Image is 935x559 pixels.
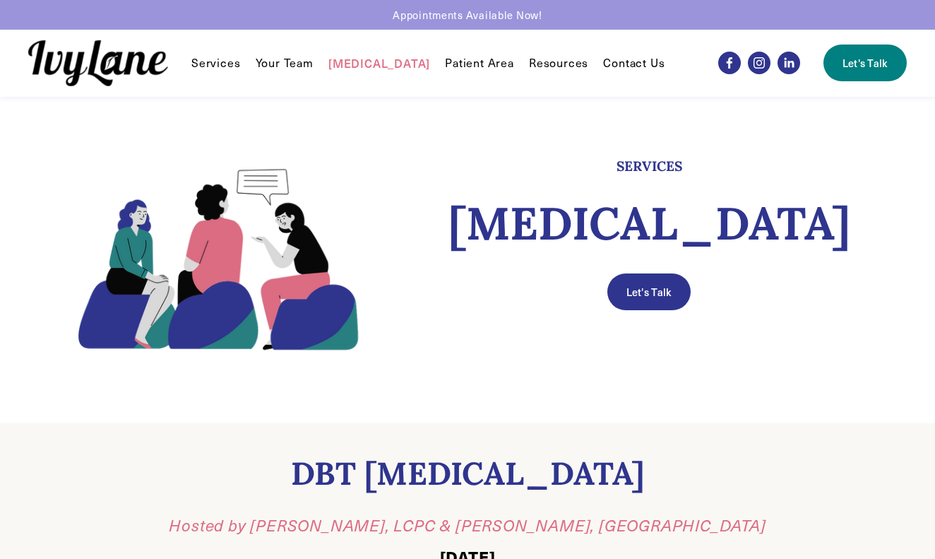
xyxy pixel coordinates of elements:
[529,56,588,71] span: Resources
[823,45,907,81] a: Let's Talk
[445,54,514,71] a: Patient Area
[256,54,314,71] a: Your Team
[718,52,741,74] a: Facebook
[603,54,665,71] a: Contact Us
[28,40,168,86] img: Ivy Lane Counseling &mdash; Therapy that works for you
[748,52,770,74] a: Instagram
[607,273,691,310] a: Let's Talk
[150,454,785,493] h2: DBT [MEDICAL_DATA]
[407,158,891,175] h4: SERVICES
[191,56,240,71] span: Services
[328,54,430,71] a: [MEDICAL_DATA]
[169,514,766,536] em: Hosted by [PERSON_NAME], LCPC & [PERSON_NAME], [GEOGRAPHIC_DATA]
[191,54,240,71] a: folder dropdown
[529,54,588,71] a: folder dropdown
[407,198,891,249] h1: [MEDICAL_DATA]
[778,52,800,74] a: LinkedIn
